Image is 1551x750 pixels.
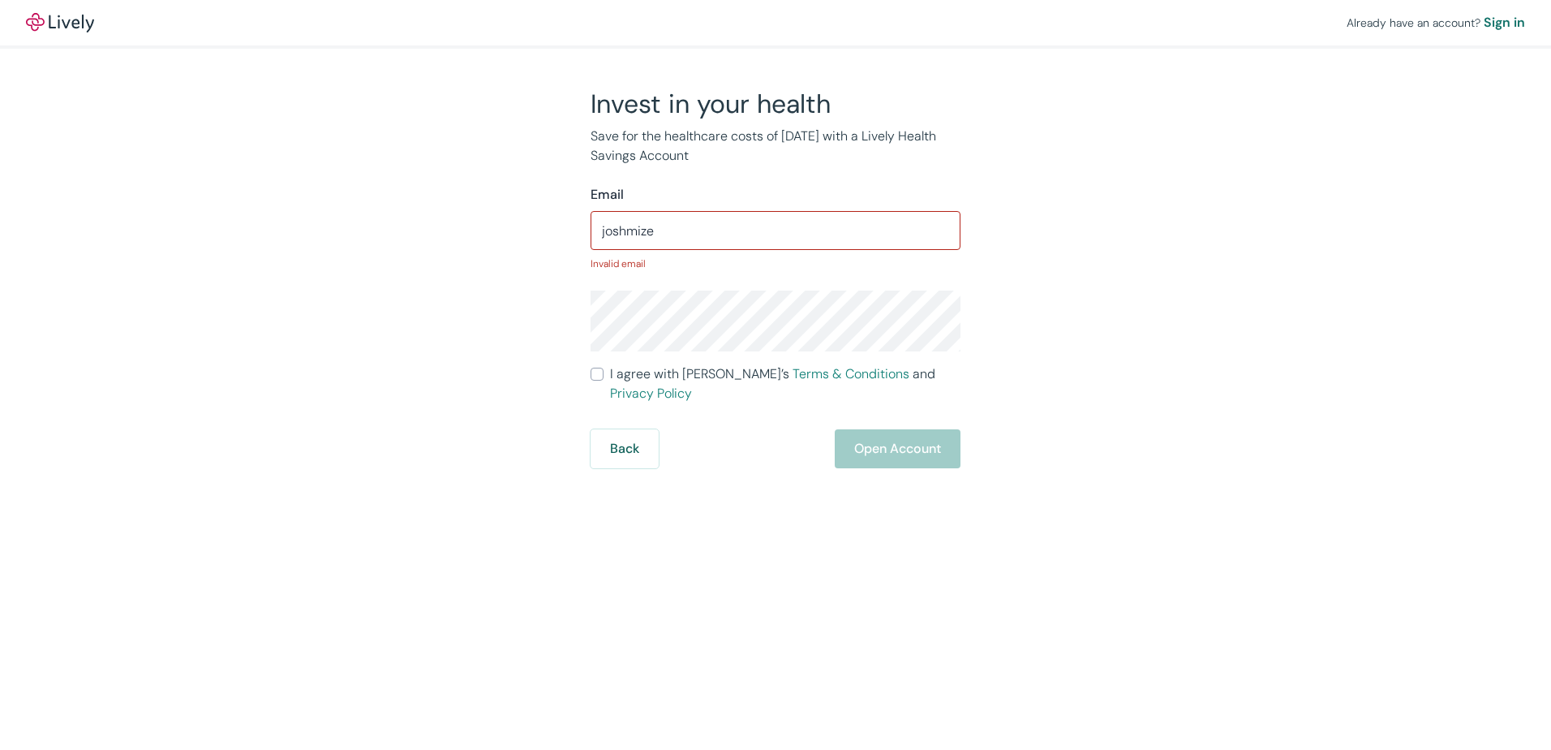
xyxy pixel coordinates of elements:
h2: Invest in your health [591,88,960,120]
a: LivelyLively [26,13,94,32]
label: Email [591,185,624,205]
p: Invalid email [591,256,960,271]
p: Save for the healthcare costs of [DATE] with a Lively Health Savings Account [591,127,960,166]
a: Sign in [1484,13,1525,32]
a: Privacy Policy [610,385,692,402]
a: Terms & Conditions [793,365,909,382]
img: Lively [26,13,94,32]
span: I agree with [PERSON_NAME]’s and [610,364,960,403]
button: Back [591,429,659,468]
div: Already have an account? [1347,13,1525,32]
